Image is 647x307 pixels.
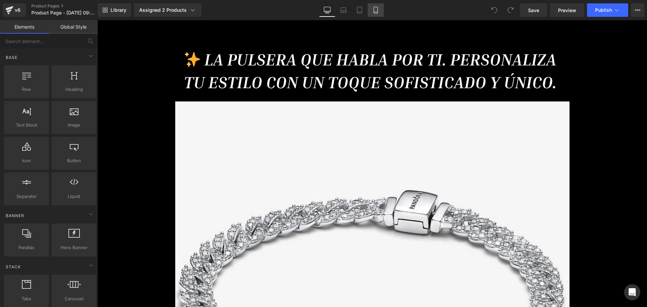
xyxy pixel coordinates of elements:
[13,6,22,14] div: v6
[6,122,47,129] span: Text Block
[3,3,26,17] a: v6
[335,3,351,17] a: Laptop
[550,3,584,17] a: Preview
[31,3,109,9] a: Product Pages
[54,295,94,302] span: Carousel
[504,3,517,17] button: Redo
[624,284,640,300] div: Open Intercom Messenger
[6,244,47,251] span: Parallax
[139,7,196,13] div: Assigned 2 Products
[351,3,368,17] a: Tablet
[5,264,22,270] span: Stack
[488,3,501,17] button: Undo
[5,54,18,61] span: Base
[6,295,47,302] span: Tabs
[368,3,384,17] a: Mobile
[54,157,94,164] span: Button
[6,193,47,200] span: Separator
[111,7,126,13] span: Library
[631,3,644,17] button: More
[54,193,94,200] span: Liquid
[595,7,612,13] span: Publish
[558,7,576,14] span: Preview
[31,10,96,15] span: Product Page - [DATE] 09:12:11
[5,212,25,219] span: Banner
[528,7,539,14] span: Save
[6,157,47,164] span: Icon
[54,86,94,93] span: Heading
[98,3,131,17] a: New Library
[319,3,335,17] a: Desktop
[54,122,94,129] span: Image
[49,20,98,34] a: Global Style
[587,3,628,17] button: Publish
[54,244,94,251] span: Hero Banner
[6,86,47,93] span: Row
